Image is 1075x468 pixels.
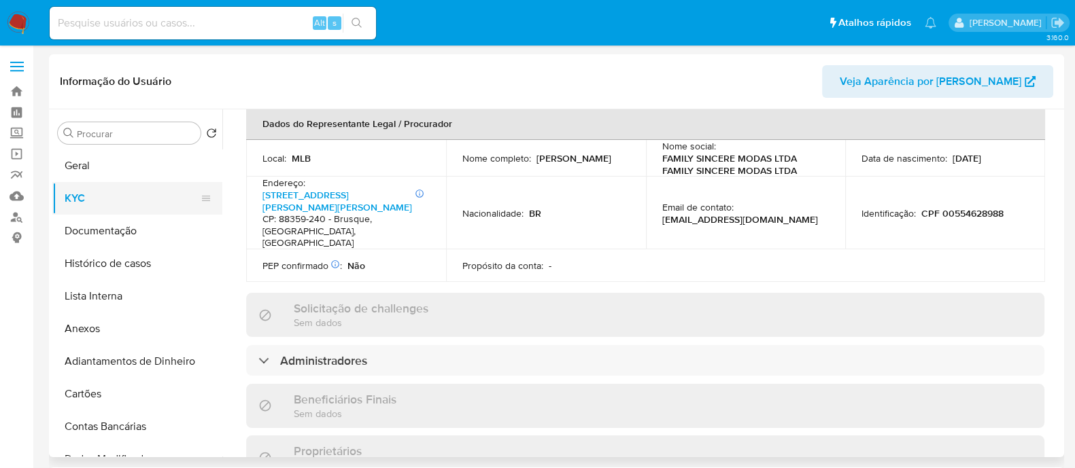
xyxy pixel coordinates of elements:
[294,316,428,329] p: Sem dados
[925,17,936,29] a: Notificações
[462,152,531,164] p: Nome completo :
[662,152,824,177] p: FAMILY SINCERE MODAS LTDA FAMILY SINCERE MODAS LTDA
[262,188,412,214] a: [STREET_ADDRESS][PERSON_NAME][PERSON_NAME]
[52,149,222,182] button: Geral
[52,312,222,345] button: Anexos
[662,201,734,213] p: Email de contato :
[77,128,195,140] input: Procurar
[294,301,428,316] h3: Solicitação de challenges
[262,259,342,272] p: PEP confirmado :
[838,16,911,30] span: Atalhos rápidos
[462,259,543,272] p: Propósito da conta :
[52,215,222,247] button: Documentação
[549,259,551,272] p: -
[294,392,396,407] h3: Beneficiários Finais
[292,152,311,164] p: MLB
[314,16,325,29] span: Alt
[343,14,371,33] button: search-icon
[969,16,1046,29] p: anna.almeida@mercadopago.com.br
[529,207,541,219] p: BR
[822,65,1053,98] button: Veja Aparência por [PERSON_NAME]
[347,259,365,272] p: Não
[332,16,337,29] span: s
[861,207,916,219] p: Identificação :
[52,410,222,443] button: Contas Bancárias
[63,128,74,139] button: Procurar
[861,152,947,164] p: Data de nascimento :
[52,247,222,280] button: Histórico de casos
[840,65,1021,98] span: Veja Aparência por [PERSON_NAME]
[246,293,1044,337] div: Solicitação de challengesSem dados
[246,107,1045,140] th: Dados do Representante Legal / Procurador
[662,140,716,152] p: Nome social :
[280,353,367,368] h3: Administradores
[294,444,362,458] h3: Proprietários
[536,152,611,164] p: [PERSON_NAME]
[206,128,217,143] button: Retornar ao pedido padrão
[662,213,818,226] p: [EMAIL_ADDRESS][DOMAIN_NAME]
[52,378,222,410] button: Cartões
[52,280,222,312] button: Lista Interna
[52,182,211,215] button: KYC
[52,345,222,378] button: Adiantamentos de Dinheiro
[50,14,376,32] input: Pesquise usuários ou casos...
[921,207,1004,219] p: CPF 00554628988
[262,152,286,164] p: Local :
[953,152,981,164] p: [DATE]
[262,213,424,249] h4: CP: 88359-240 - Brusque, [GEOGRAPHIC_DATA], [GEOGRAPHIC_DATA]
[294,407,396,420] p: Sem dados
[246,384,1044,428] div: Beneficiários FinaisSem dados
[246,345,1044,376] div: Administradores
[262,177,305,189] p: Endereço :
[60,75,171,88] h1: Informação do Usuário
[1051,16,1065,30] a: Sair
[462,207,524,219] p: Nacionalidade :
